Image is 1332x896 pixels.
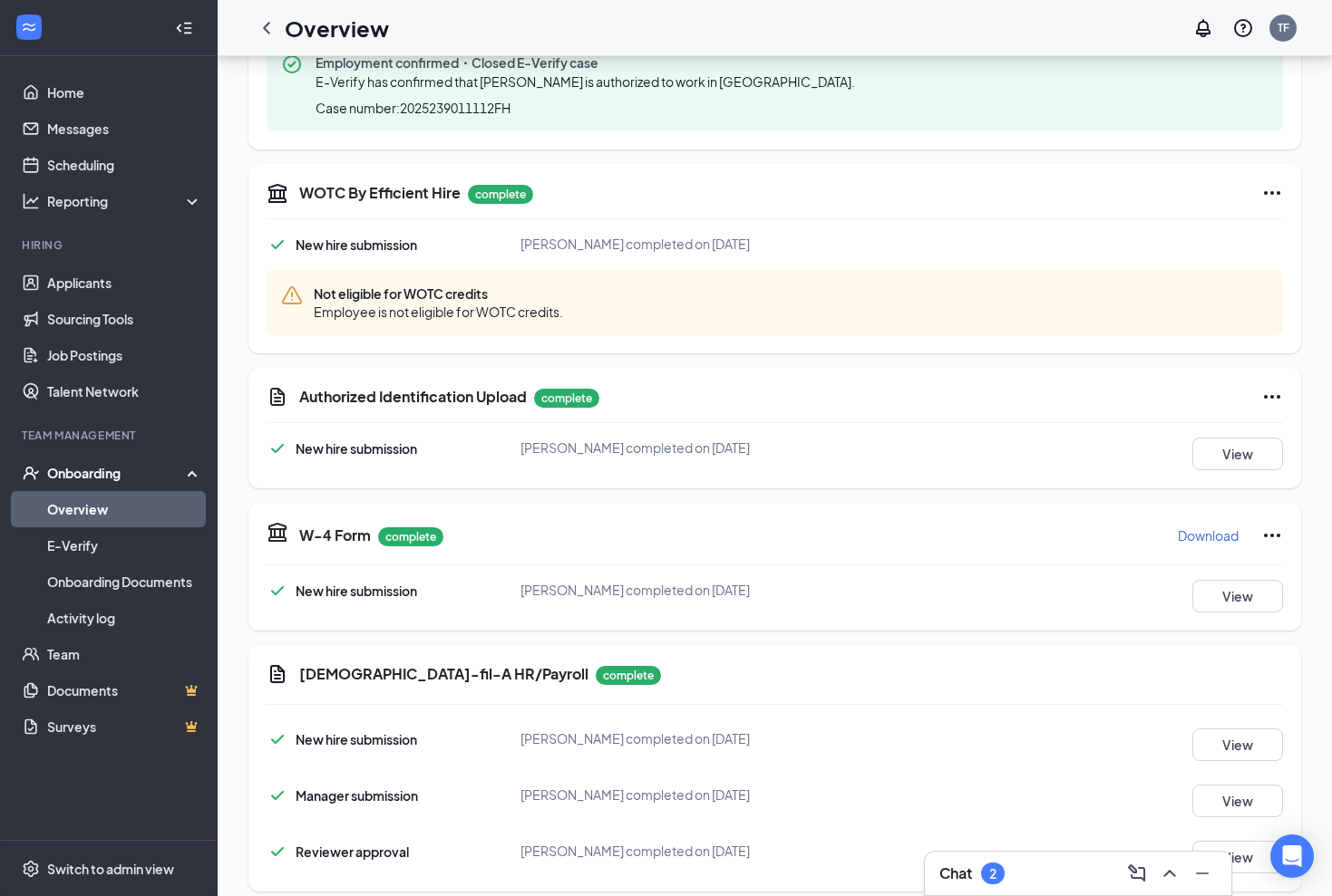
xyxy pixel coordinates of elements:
[47,464,187,482] div: Onboarding
[1192,841,1283,873] button: View
[22,237,199,253] div: Hiring
[175,19,193,37] svg: Collapse
[1278,20,1289,35] div: TF
[1177,521,1240,550] button: Download
[1192,438,1283,470] button: View
[267,785,288,806] svg: Checkmark
[47,636,202,672] a: Team
[47,564,202,600] a: Onboarding Documents
[267,182,288,204] svg: Government
[47,147,202,183] a: Scheduling
[316,73,855,90] span: E-Verify has confirmed that [PERSON_NAME] is authorized to work in [GEOGRAPHIC_DATA].
[1261,525,1283,546] svg: Ellipses
[267,728,288,750] svg: Checkmark
[520,439,750,456] span: [PERSON_NAME] completed on [DATE]
[296,236,417,253] span: New hire submission
[1188,859,1217,888] button: Minimize
[296,843,409,860] span: Reviewer approval
[939,863,972,883] h3: Chat
[267,234,288,255] svg: Checkmark
[47,600,202,636] a: Activity log
[1123,859,1152,888] button: ComposeMessage
[22,428,199,443] div: Team Management
[22,464,40,482] svg: UserCheck
[520,236,750,252] span: [PERSON_NAME] completed on [DATE]
[22,192,40,210] svg: Analysis
[285,13,389,43] h1: Overview
[256,17,277,39] svg: ChevronLeft
[1232,17,1254,39] svg: QuestionInfo
[314,303,563,321] span: Employee is not eligible for WOTC credits.
[47,491,202,527] a: Overview
[47,708,202,745] a: SurveysCrown
[296,787,418,804] span: Manager submission
[281,284,303,306] svg: Warning
[378,527,443,546] p: complete
[314,284,563,303] span: Not eligible for WOTC credits
[267,270,1283,335] div: Not eligible for WOTC credits
[1192,580,1283,612] button: View
[1159,862,1181,884] svg: ChevronUp
[299,387,527,407] h5: Authorized Identification Upload
[299,183,461,203] h5: WOTC By Efficient Hire
[316,53,862,72] span: Employment confirmed・Closed E-Verify case
[520,843,750,859] span: [PERSON_NAME] completed on [DATE]
[1178,526,1239,544] p: Download
[47,74,202,111] a: Home
[267,841,288,862] svg: Checkmark
[299,525,371,545] h5: W-4 Form
[20,18,38,36] svg: WorkstreamLogo
[296,583,417,599] span: New hire submission
[267,580,288,602] svg: Checkmark
[47,860,174,878] div: Switch to admin view
[47,337,202,373] a: Job Postings
[267,386,288,408] svg: CustomFormIcon
[267,438,288,459] svg: Checkmark
[47,301,202,337] a: Sourcing Tools
[520,786,750,803] span: [PERSON_NAME] completed on [DATE]
[47,373,202,409] a: Talent Network
[299,664,588,684] h5: [DEMOGRAPHIC_DATA]-fil-A HR/Payroll
[989,866,997,882] div: 2
[1261,386,1283,408] svg: Ellipses
[47,192,203,210] div: Reporting
[47,265,202,301] a: Applicants
[296,731,417,747] span: New hire submission
[468,185,533,204] p: complete
[1192,728,1283,761] button: View
[267,663,288,685] svg: Document
[281,53,303,75] svg: CheckmarkCircle
[1192,785,1283,817] button: View
[316,99,510,117] span: Case number: 2025239011112FH
[520,730,750,747] span: [PERSON_NAME] completed on [DATE]
[47,527,202,564] a: E-Verify
[267,521,288,543] svg: TaxGovernmentIcon
[1270,834,1314,878] div: Open Intercom Messenger
[596,666,661,685] p: complete
[534,389,599,408] p: complete
[47,672,202,708] a: DocumentsCrown
[520,582,750,598] span: [PERSON_NAME] completed on [DATE]
[1126,862,1148,884] svg: ComposeMessage
[47,111,202,147] a: Messages
[296,440,417,457] span: New hire submission
[1192,17,1214,39] svg: Notifications
[1191,862,1213,884] svg: Minimize
[22,860,40,878] svg: Settings
[1155,859,1184,888] button: ChevronUp
[1261,182,1283,204] svg: Ellipses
